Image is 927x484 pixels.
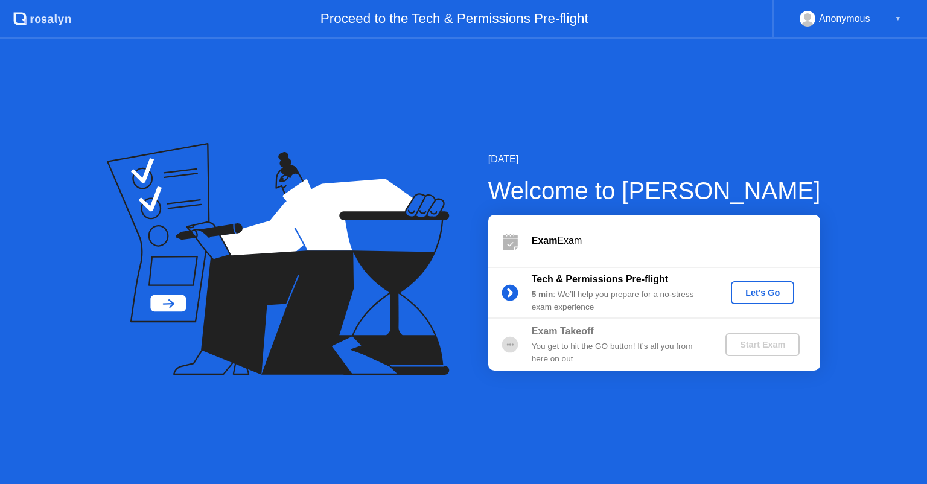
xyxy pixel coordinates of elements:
[488,152,821,167] div: [DATE]
[532,290,553,299] b: 5 min
[532,235,558,246] b: Exam
[736,288,789,298] div: Let's Go
[532,288,706,313] div: : We’ll help you prepare for a no-stress exam experience
[488,173,821,209] div: Welcome to [PERSON_NAME]
[819,11,870,27] div: Anonymous
[730,340,795,349] div: Start Exam
[731,281,794,304] button: Let's Go
[532,274,668,284] b: Tech & Permissions Pre-flight
[895,11,901,27] div: ▼
[725,333,800,356] button: Start Exam
[532,234,820,248] div: Exam
[532,326,594,336] b: Exam Takeoff
[532,340,706,365] div: You get to hit the GO button! It’s all you from here on out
